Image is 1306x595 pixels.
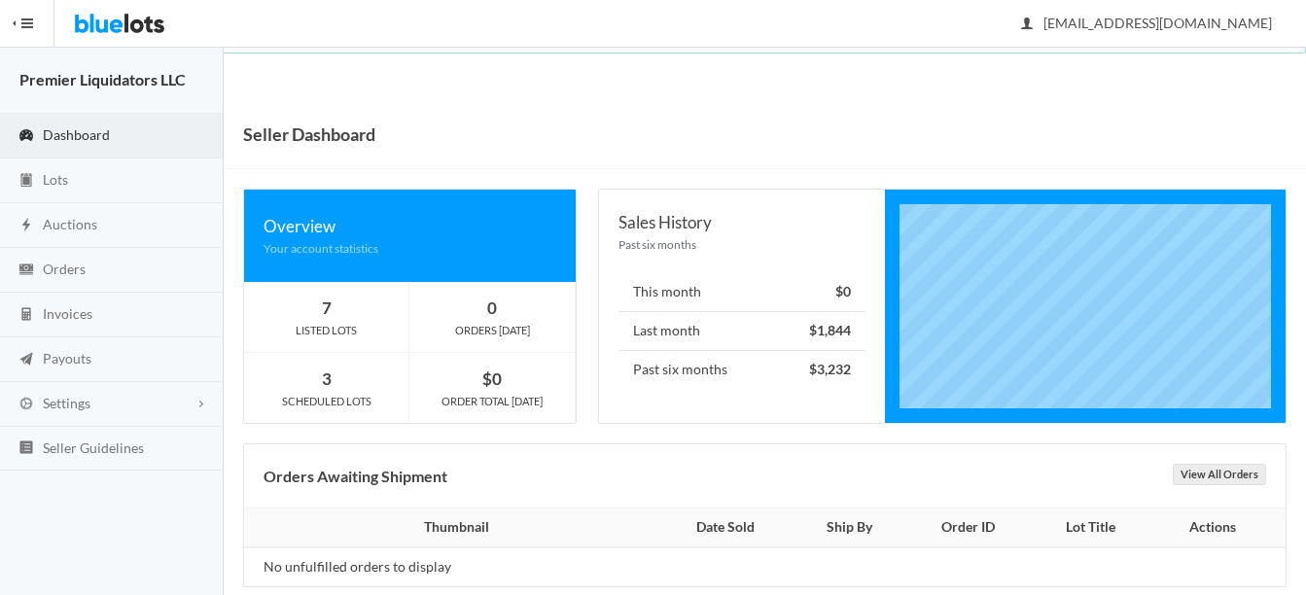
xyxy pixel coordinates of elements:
div: SCHEDULED LOTS [244,393,408,410]
th: Order ID [905,508,1032,547]
li: This month [618,273,865,312]
th: Ship By [794,508,905,547]
strong: $3,232 [809,361,851,377]
li: Past six months [618,350,865,389]
ion-icon: list box [17,439,36,458]
span: Lots [43,171,68,188]
ion-icon: cash [17,262,36,280]
span: Dashboard [43,126,110,143]
td: No unfulfilled orders to display [244,547,658,586]
div: Past six months [618,235,865,254]
ion-icon: calculator [17,306,36,325]
h1: Seller Dashboard [243,120,375,149]
div: ORDER TOTAL [DATE] [409,393,575,410]
div: ORDERS [DATE] [409,322,575,339]
div: Overview [264,213,556,239]
strong: 7 [322,297,332,318]
strong: 0 [487,297,497,318]
span: Payouts [43,350,91,367]
strong: $0 [835,283,851,299]
span: [EMAIL_ADDRESS][DOMAIN_NAME] [1022,15,1272,31]
ion-icon: cog [17,396,36,414]
th: Thumbnail [244,508,658,547]
th: Actions [1150,508,1286,547]
ion-icon: speedometer [17,127,36,146]
span: Settings [43,395,90,411]
div: LISTED LOTS [244,322,408,339]
ion-icon: person [1017,16,1037,34]
strong: $1,844 [809,322,851,338]
th: Lot Title [1032,508,1150,547]
ion-icon: clipboard [17,172,36,191]
strong: 3 [322,368,332,389]
span: Invoices [43,305,92,322]
span: Orders [43,261,86,277]
a: View All Orders [1173,464,1266,485]
div: Sales History [618,209,865,235]
b: Orders Awaiting Shipment [264,467,447,485]
span: Auctions [43,216,97,232]
strong: Premier Liquidators LLC [19,70,186,88]
strong: $0 [482,368,502,389]
ion-icon: paper plane [17,351,36,369]
span: Seller Guidelines [43,439,144,456]
li: Last month [618,311,865,351]
th: Date Sold [658,508,794,547]
div: Your account statistics [264,239,556,258]
ion-icon: flash [17,217,36,235]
